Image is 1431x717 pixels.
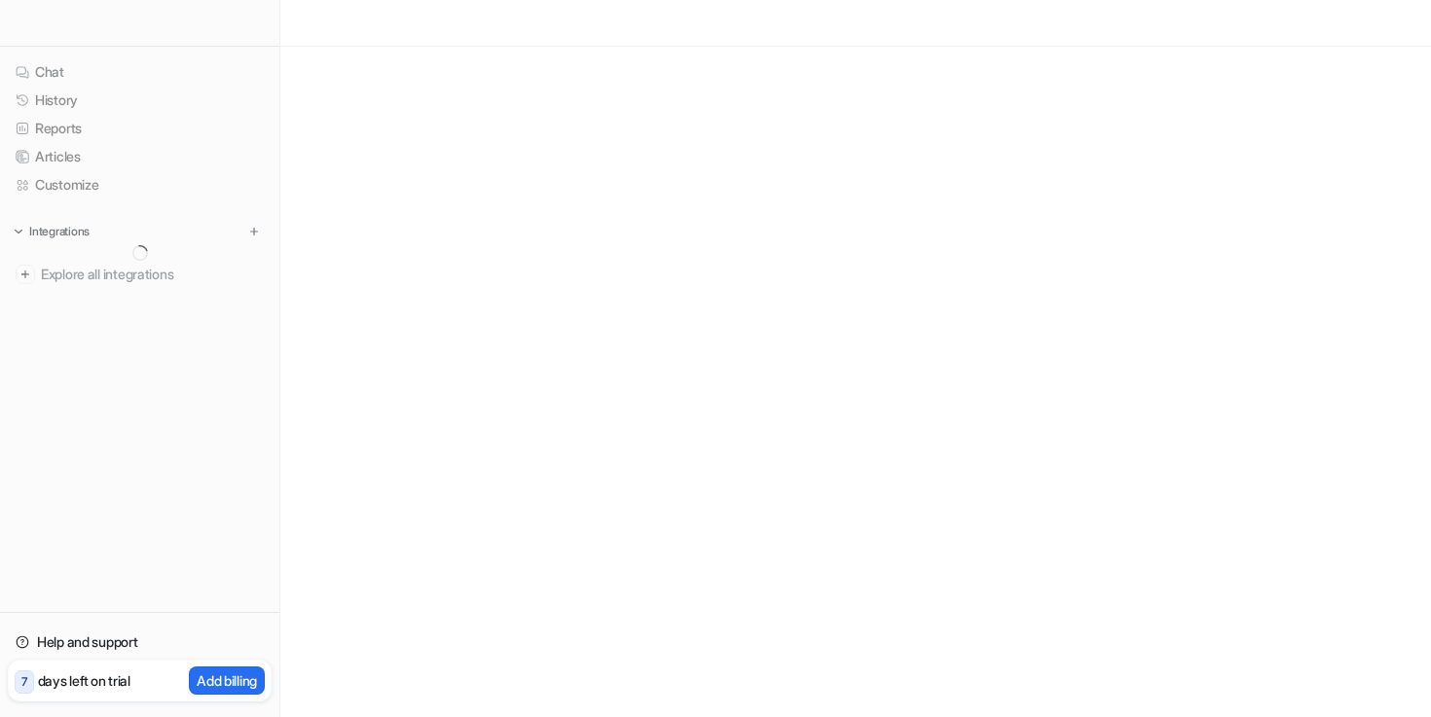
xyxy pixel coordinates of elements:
a: Chat [8,58,272,86]
p: Integrations [29,224,90,239]
p: Add billing [197,670,257,691]
img: expand menu [12,225,25,238]
a: Reports [8,115,272,142]
a: Customize [8,171,272,198]
span: Explore all integrations [41,259,264,290]
p: 7 [21,673,27,691]
img: menu_add.svg [247,225,261,238]
img: explore all integrations [16,265,35,284]
a: History [8,87,272,114]
a: Articles [8,143,272,170]
button: Add billing [189,666,265,695]
p: days left on trial [38,670,130,691]
a: Help and support [8,628,272,656]
a: Explore all integrations [8,261,272,288]
button: Integrations [8,222,95,241]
